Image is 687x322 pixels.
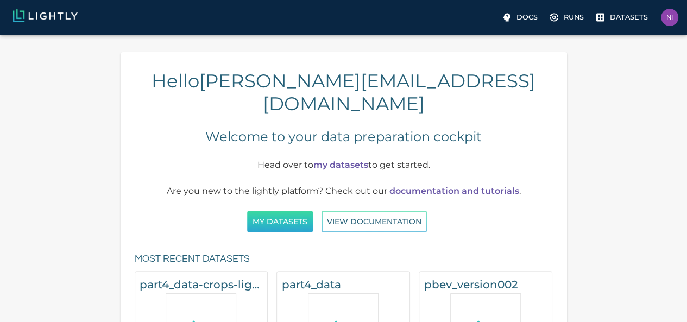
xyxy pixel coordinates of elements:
[424,276,547,293] h6: pbev_version002
[247,216,313,226] a: My Datasets
[389,186,519,196] a: documentation and tutorials
[546,9,588,26] label: Runs
[140,276,263,293] h6: part4_data-crops-lightly_pretagging
[322,211,427,233] button: View documentation
[13,9,78,22] img: Lightly
[322,216,427,226] a: View documentation
[657,5,683,29] label: nischal.s2@kpit.com
[564,12,584,22] p: Runs
[135,251,250,268] h6: Most recent datasets
[313,160,368,170] a: my datasets
[166,159,521,172] p: Head over to to get started.
[516,12,538,22] p: Docs
[129,70,558,115] h4: Hello [PERSON_NAME][EMAIL_ADDRESS][DOMAIN_NAME]
[499,9,542,26] label: Docs
[661,9,678,26] img: nischal.s2@kpit.com
[247,211,313,233] button: My Datasets
[166,185,521,198] p: Are you new to the lightly platform? Check out our .
[610,12,648,22] p: Datasets
[281,276,405,293] h6: part4_data
[205,128,482,146] h5: Welcome to your data preparation cockpit
[593,9,652,26] label: Datasets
